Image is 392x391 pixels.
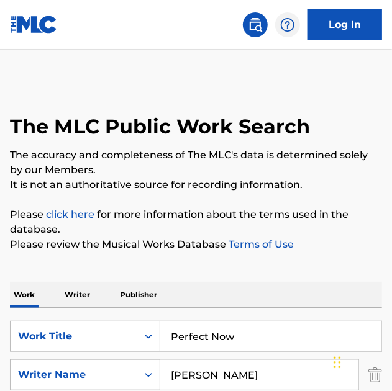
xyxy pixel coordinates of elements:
div: Help [275,12,300,37]
p: It is not an authoritative source for recording information. [10,178,382,192]
p: Writer [61,282,94,308]
a: Public Search [243,12,268,37]
a: Log In [308,9,382,40]
p: Please for more information about the terms used in the database. [10,207,382,237]
a: Terms of Use [226,238,294,250]
div: Writer Name [18,367,130,382]
p: Please review the Musical Works Database [10,237,382,252]
img: MLC Logo [10,16,58,34]
div: Drag [334,344,341,381]
iframe: Chat Widget [330,331,392,391]
img: help [280,17,295,32]
p: Publisher [116,282,161,308]
p: The accuracy and completeness of The MLC's data is determined solely by our Members. [10,148,382,178]
p: Work [10,282,39,308]
a: click here [46,209,94,220]
img: search [248,17,263,32]
h1: The MLC Public Work Search [10,114,310,139]
div: Work Title [18,329,130,344]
